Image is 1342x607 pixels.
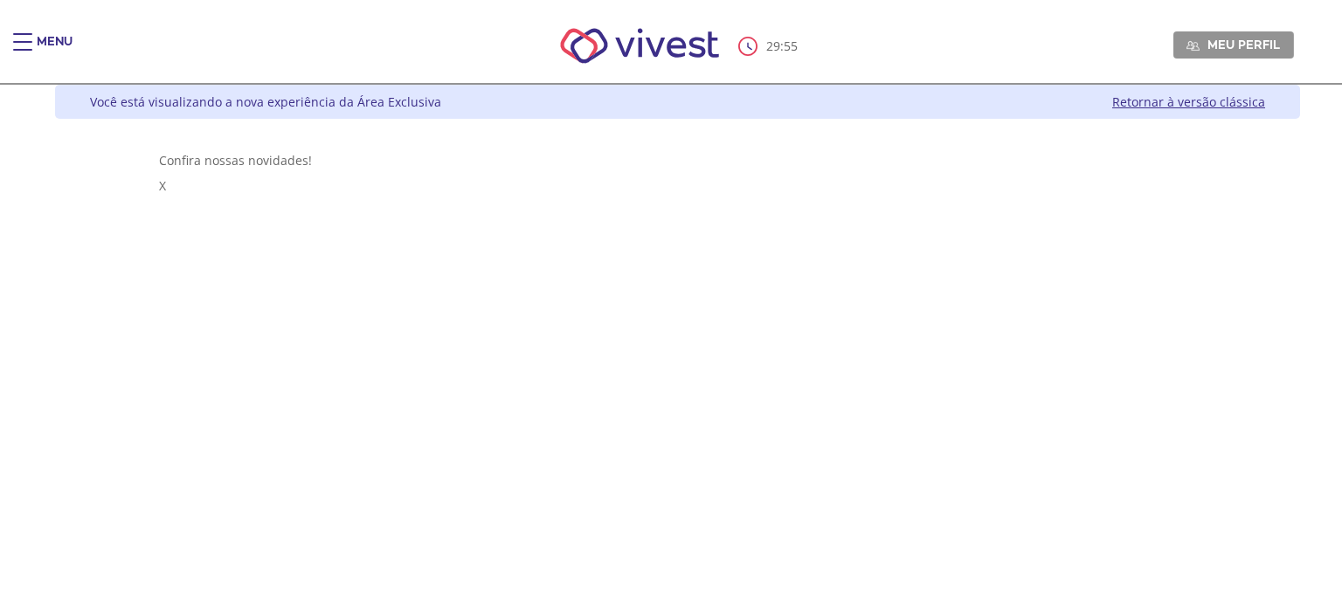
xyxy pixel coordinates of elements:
[766,38,780,54] span: 29
[738,37,801,56] div: :
[159,152,1197,169] div: Confira nossas novidades!
[1207,37,1280,52] span: Meu perfil
[159,177,166,194] span: X
[1173,31,1294,58] a: Meu perfil
[1186,39,1200,52] img: Meu perfil
[42,85,1300,607] div: Vivest
[1112,93,1265,110] a: Retornar à versão clássica
[37,33,73,68] div: Menu
[541,9,739,83] img: Vivest
[784,38,798,54] span: 55
[90,93,441,110] div: Você está visualizando a nova experiência da Área Exclusiva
